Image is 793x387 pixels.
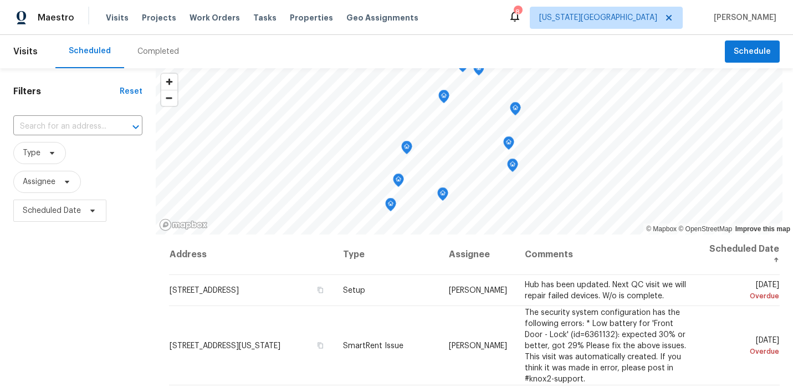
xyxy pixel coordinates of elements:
[23,176,55,187] span: Assignee
[23,205,81,216] span: Scheduled Date
[735,225,790,233] a: Improve this map
[169,235,334,275] th: Address
[170,287,239,294] span: [STREET_ADDRESS]
[385,198,396,215] div: Map marker
[69,45,111,57] div: Scheduled
[646,225,677,233] a: Mapbox
[161,74,177,90] button: Zoom in
[514,7,521,18] div: 8
[13,118,111,135] input: Search for an address...
[13,39,38,64] span: Visits
[401,141,412,158] div: Map marker
[106,12,129,23] span: Visits
[13,86,120,97] h1: Filters
[315,340,325,350] button: Copy Address
[334,235,440,275] th: Type
[449,342,507,349] span: [PERSON_NAME]
[708,336,779,357] span: [DATE]
[120,86,142,97] div: Reset
[393,174,404,191] div: Map marker
[449,287,507,294] span: [PERSON_NAME]
[438,90,449,107] div: Map marker
[678,225,732,233] a: OpenStreetMap
[190,12,240,23] span: Work Orders
[539,12,657,23] span: [US_STATE][GEOGRAPHIC_DATA]
[510,102,521,119] div: Map marker
[708,345,779,357] div: Overdue
[142,12,176,23] span: Projects
[507,159,518,176] div: Map marker
[708,281,779,302] span: [DATE]
[699,235,780,275] th: Scheduled Date ↑
[161,90,177,106] button: Zoom out
[503,136,514,154] div: Map marker
[38,12,74,23] span: Maestro
[23,147,40,159] span: Type
[734,45,771,59] span: Schedule
[159,218,208,231] a: Mapbox homepage
[156,68,782,235] canvas: Map
[437,187,448,205] div: Map marker
[170,342,280,349] span: [STREET_ADDRESS][US_STATE]
[343,287,365,294] span: Setup
[290,12,333,23] span: Properties
[709,12,776,23] span: [PERSON_NAME]
[708,291,779,302] div: Overdue
[516,235,699,275] th: Comments
[725,40,780,63] button: Schedule
[525,281,686,300] span: Hub has been updated. Next QC visit we will repair failed devices. W/o is complete.
[473,62,484,79] div: Map marker
[343,342,403,349] span: SmartRent Issue
[440,235,516,275] th: Assignee
[525,308,686,383] span: The security system configuration has the following errors: * Low battery for 'Front Door - Lock'...
[128,119,144,135] button: Open
[253,14,277,22] span: Tasks
[346,12,418,23] span: Geo Assignments
[137,46,179,57] div: Completed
